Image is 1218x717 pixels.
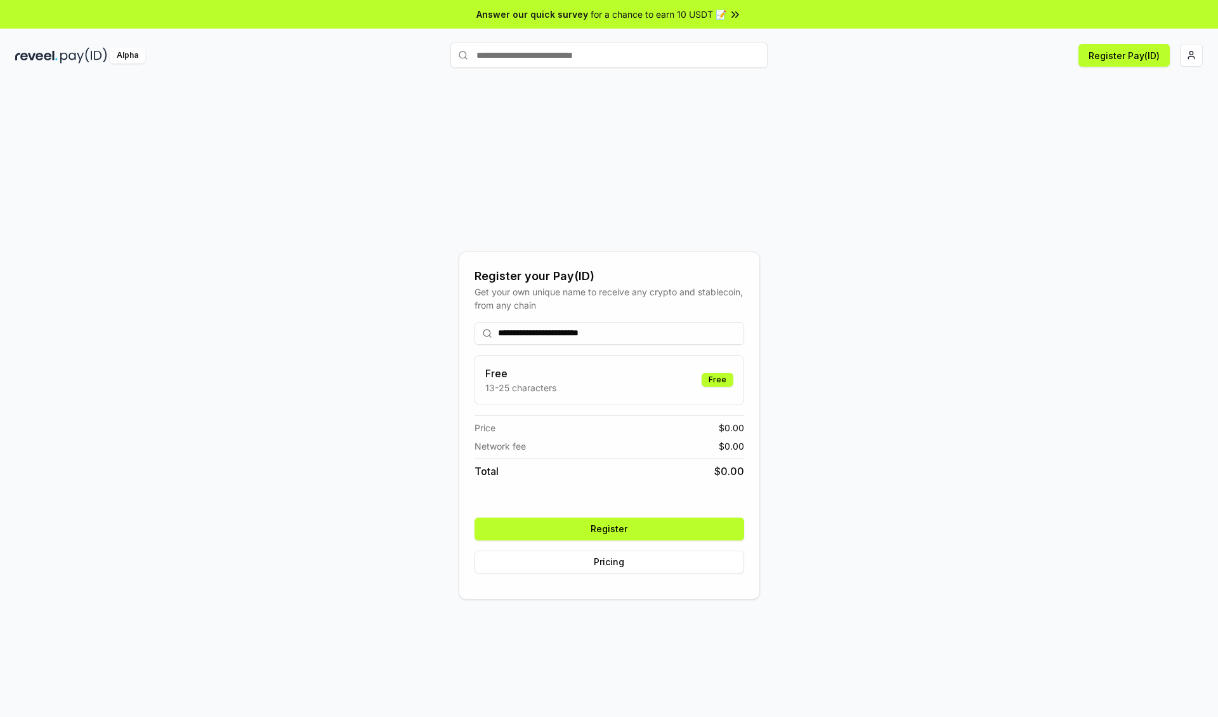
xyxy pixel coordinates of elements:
[15,48,58,64] img: reveel_dark
[591,8,726,21] span: for a chance to earn 10 USDT 📝
[714,464,744,479] span: $ 0.00
[485,381,556,394] p: 13-25 characters
[475,464,499,479] span: Total
[475,267,744,285] div: Register your Pay(ID)
[702,373,733,387] div: Free
[719,421,744,434] span: $ 0.00
[1078,44,1170,67] button: Register Pay(ID)
[60,48,107,64] img: pay_id
[476,8,588,21] span: Answer our quick survey
[485,366,556,381] h3: Free
[475,421,495,434] span: Price
[475,285,744,312] div: Get your own unique name to receive any crypto and stablecoin, from any chain
[475,551,744,573] button: Pricing
[110,48,145,64] div: Alpha
[475,518,744,540] button: Register
[475,439,526,453] span: Network fee
[719,439,744,453] span: $ 0.00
